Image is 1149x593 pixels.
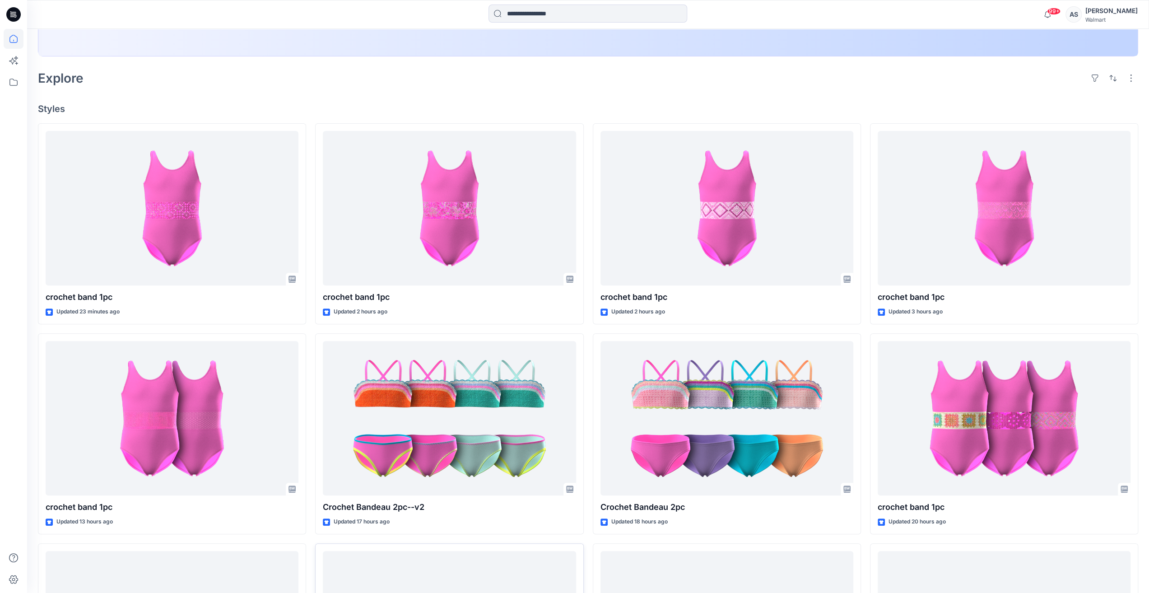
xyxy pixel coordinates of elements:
[334,307,387,317] p: Updated 2 hours ago
[323,341,576,496] a: Crochet Bandeau 2pc--v2
[600,131,853,286] a: crochet band 1pc
[611,307,665,317] p: Updated 2 hours ago
[323,131,576,286] a: crochet band 1pc
[888,307,943,317] p: Updated 3 hours ago
[56,517,113,527] p: Updated 13 hours ago
[38,71,84,85] h2: Explore
[600,501,853,514] p: Crochet Bandeau 2pc
[600,341,853,496] a: Crochet Bandeau 2pc
[56,307,120,317] p: Updated 23 minutes ago
[878,291,1130,304] p: crochet band 1pc
[888,517,946,527] p: Updated 20 hours ago
[46,341,298,496] a: crochet band 1pc
[878,341,1130,496] a: crochet band 1pc
[611,517,668,527] p: Updated 18 hours ago
[1085,16,1138,23] div: Walmart
[323,291,576,304] p: crochet band 1pc
[600,291,853,304] p: crochet band 1pc
[46,131,298,286] a: crochet band 1pc
[323,501,576,514] p: Crochet Bandeau 2pc--v2
[334,517,390,527] p: Updated 17 hours ago
[1047,8,1061,15] span: 99+
[1085,5,1138,16] div: [PERSON_NAME]
[1065,6,1082,23] div: AS
[46,501,298,514] p: crochet band 1pc
[878,131,1130,286] a: crochet band 1pc
[46,291,298,304] p: crochet band 1pc
[878,501,1130,514] p: crochet band 1pc
[38,103,1138,114] h4: Styles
